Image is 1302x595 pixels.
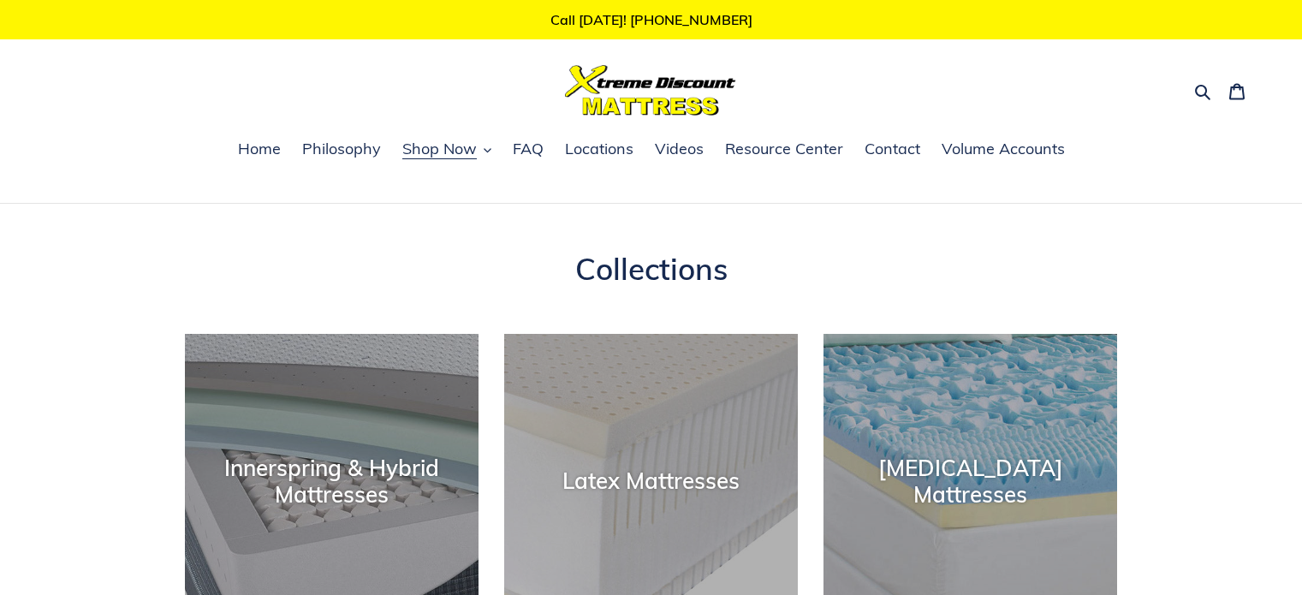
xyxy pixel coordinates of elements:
span: Videos [655,139,704,159]
span: Volume Accounts [942,139,1065,159]
a: Philosophy [294,137,389,163]
a: Locations [556,137,642,163]
a: Volume Accounts [933,137,1073,163]
a: Videos [646,137,712,163]
span: Locations [565,139,633,159]
button: Shop Now [394,137,500,163]
h1: Collections [185,251,1118,287]
a: Resource Center [716,137,852,163]
span: Resource Center [725,139,843,159]
div: [MEDICAL_DATA] Mattresses [823,455,1117,508]
span: FAQ [513,139,544,159]
a: Home [229,137,289,163]
a: Contact [856,137,929,163]
span: Shop Now [402,139,477,159]
div: Innerspring & Hybrid Mattresses [185,455,479,508]
img: Xtreme Discount Mattress [565,65,736,116]
div: Latex Mattresses [504,468,798,495]
span: Contact [865,139,920,159]
span: Philosophy [302,139,381,159]
span: Home [238,139,281,159]
a: FAQ [504,137,552,163]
